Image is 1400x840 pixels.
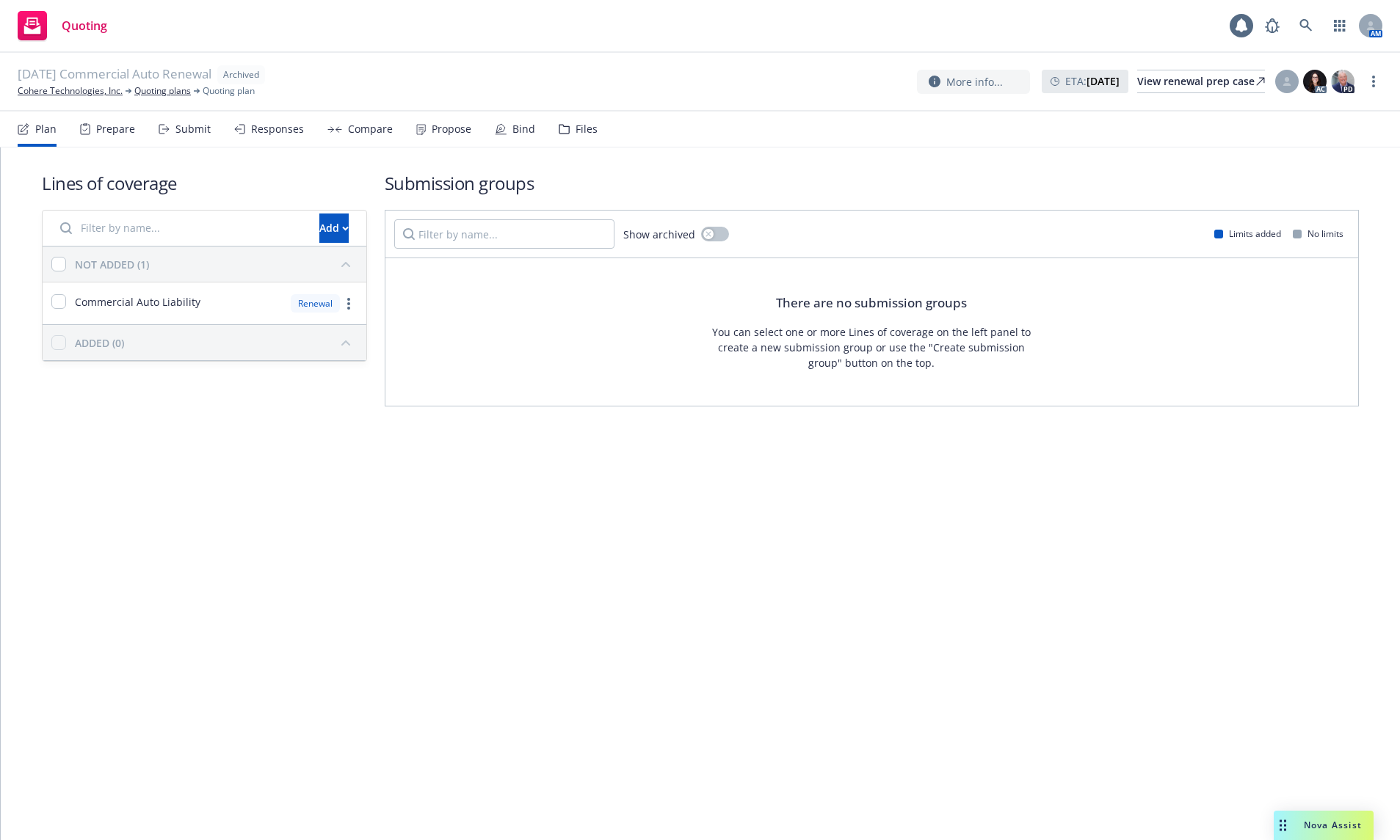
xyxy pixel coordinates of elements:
[18,84,123,98] a: Cohere Technologies, Inc.
[1303,70,1327,93] img: photo
[432,123,471,135] div: Propose
[1137,70,1265,92] div: View renewal prep case
[75,331,358,354] button: ADDED (0)
[251,123,304,135] div: Responses
[223,68,259,81] span: Archived
[623,227,695,242] span: Show archived
[42,171,367,195] h1: Lines of coverage
[1274,811,1292,840] div: Drag to move
[1065,73,1120,89] span: ETA :
[75,335,124,351] div: ADDED (0)
[576,123,598,135] div: Files
[340,295,358,313] a: more
[75,257,149,272] div: NOT ADDED (1)
[96,123,135,135] div: Prepare
[1291,11,1321,40] a: Search
[291,294,340,313] div: Renewal
[134,84,191,98] a: Quoting plans
[1293,227,1343,240] div: No limits
[1087,74,1120,88] strong: [DATE]
[62,20,107,32] span: Quoting
[394,219,614,249] input: Filter by name...
[1325,11,1354,40] a: Switch app
[51,213,311,243] input: Filter by name...
[319,213,349,243] button: Add
[1304,819,1362,831] span: Nova Assist
[776,293,967,313] div: There are no submission groups
[35,123,57,135] div: Plan
[75,294,200,310] span: Commercial Auto Liability
[1331,70,1354,93] img: photo
[12,5,113,46] a: Quoting
[708,324,1035,370] div: You can select one or more Lines of coverage on the left panel to create a new submission group o...
[946,74,1003,90] span: More info...
[175,123,211,135] div: Submit
[1137,70,1265,93] a: View renewal prep case
[348,123,393,135] div: Compare
[385,171,1360,195] h1: Submission groups
[512,123,535,135] div: Bind
[917,70,1030,94] button: More info...
[1214,227,1281,240] div: Limits added
[1258,11,1287,40] a: Report a Bug
[203,84,255,98] span: Quoting plan
[18,65,211,84] span: [DATE] Commercial Auto Renewal
[1274,811,1374,840] button: Nova Assist
[319,214,349,242] div: Add
[75,252,358,276] button: NOT ADDED (1)
[1365,73,1382,90] a: more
